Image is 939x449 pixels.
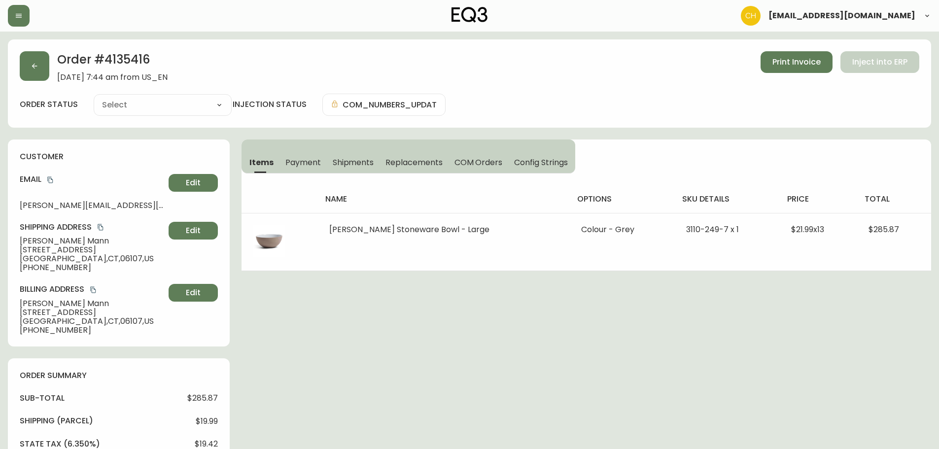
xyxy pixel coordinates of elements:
span: [GEOGRAPHIC_DATA] , CT , 06107 , US [20,254,165,263]
h4: Shipping ( Parcel ) [20,415,93,426]
h4: name [325,194,561,205]
span: Config Strings [514,157,567,168]
span: Print Invoice [772,57,821,68]
span: Edit [186,287,201,298]
span: [PERSON_NAME] Mann [20,299,165,308]
span: $19.42 [195,440,218,449]
img: 6288462cea190ebb98a2c2f3c744dd7e [741,6,761,26]
button: copy [88,285,98,295]
h4: order summary [20,370,218,381]
span: [STREET_ADDRESS] [20,308,165,317]
button: copy [45,175,55,185]
span: [PERSON_NAME][EMAIL_ADDRESS][DOMAIN_NAME] [20,201,165,210]
span: COM Orders [454,157,503,168]
span: Replacements [385,157,442,168]
span: $285.87 [869,224,899,235]
span: Edit [186,225,201,236]
img: logo [452,7,488,23]
button: Edit [169,222,218,240]
h4: injection status [233,99,307,110]
h4: Shipping Address [20,222,165,233]
button: Edit [169,284,218,302]
span: $21.99 x 13 [791,224,824,235]
li: Colour - Grey [581,225,663,234]
span: $19.99 [196,417,218,426]
button: Print Invoice [761,51,833,73]
span: $285.87 [187,394,218,403]
button: Edit [169,174,218,192]
span: [PERSON_NAME] Mann [20,237,165,245]
label: order status [20,99,78,110]
span: [PHONE_NUMBER] [20,263,165,272]
span: Shipments [333,157,374,168]
span: [STREET_ADDRESS] [20,245,165,254]
h4: sku details [682,194,771,205]
button: copy [96,222,105,232]
h4: sub-total [20,393,65,404]
span: [EMAIL_ADDRESS][DOMAIN_NAME] [768,12,915,20]
span: 3110-249-7 x 1 [686,224,739,235]
span: Edit [186,177,201,188]
span: [DATE] 7:44 am from US_EN [57,73,168,82]
h4: options [577,194,667,205]
span: [GEOGRAPHIC_DATA] , CT , 06107 , US [20,317,165,326]
span: [PERSON_NAME] Stoneware Bowl - Large [329,224,489,235]
span: Payment [285,157,321,168]
img: 0093fc0e-f284-4f78-8413-6d727ee5aa37.jpg [253,225,285,257]
h4: total [865,194,923,205]
span: [PHONE_NUMBER] [20,326,165,335]
h4: Email [20,174,165,185]
h4: price [787,194,849,205]
span: Items [249,157,274,168]
h2: Order # 4135416 [57,51,168,73]
h4: Billing Address [20,284,165,295]
h4: customer [20,151,218,162]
